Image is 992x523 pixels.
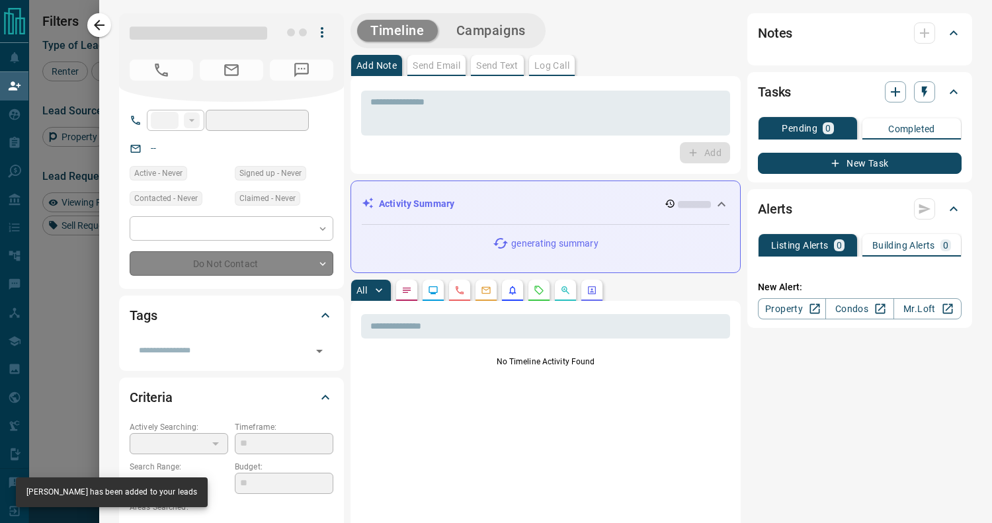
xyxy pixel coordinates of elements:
p: -- - -- [130,473,228,495]
p: Timeframe: [235,421,333,433]
a: Property [758,298,826,319]
svg: Requests [534,285,544,296]
p: 0 [943,241,948,250]
svg: Lead Browsing Activity [428,285,438,296]
p: Budget: [235,461,333,473]
p: Search Range: [130,461,228,473]
svg: Calls [454,285,465,296]
p: Listing Alerts [771,241,829,250]
p: All [356,286,367,295]
p: generating summary [511,237,598,251]
div: Do Not Contact [130,251,333,276]
p: Activity Summary [379,197,454,211]
h2: Notes [758,22,792,44]
p: Building Alerts [872,241,935,250]
svg: Emails [481,285,491,296]
p: Actively Searching: [130,421,228,433]
span: Claimed - Never [239,192,296,205]
div: Tasks [758,76,962,108]
p: Pending [782,124,817,133]
h2: Tags [130,305,157,326]
p: 0 [837,241,842,250]
p: Completed [888,124,935,134]
div: Tags [130,300,333,331]
h2: Tasks [758,81,791,102]
p: New Alert: [758,280,962,294]
div: Notes [758,17,962,49]
svg: Opportunities [560,285,571,296]
span: No Number [130,60,193,81]
svg: Agent Actions [587,285,597,296]
h2: Alerts [758,198,792,220]
svg: Notes [401,285,412,296]
span: Signed up - Never [239,167,302,180]
h2: Criteria [130,387,173,408]
div: Activity Summary [362,192,729,216]
span: Active - Never [134,167,183,180]
a: Condos [825,298,893,319]
span: No Email [200,60,263,81]
p: Add Note [356,61,397,70]
span: No Number [270,60,333,81]
a: -- [151,143,156,153]
p: 0 [825,124,831,133]
div: Alerts [758,193,962,225]
button: New Task [758,153,962,174]
svg: Listing Alerts [507,285,518,296]
div: [PERSON_NAME] has been added to your leads [26,481,197,503]
a: Mr.Loft [893,298,962,319]
button: Campaigns [443,20,539,42]
button: Timeline [357,20,438,42]
button: Open [310,342,329,360]
div: Criteria [130,382,333,413]
p: Areas Searched: [130,501,333,513]
p: No Timeline Activity Found [361,356,730,368]
span: Contacted - Never [134,192,198,205]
